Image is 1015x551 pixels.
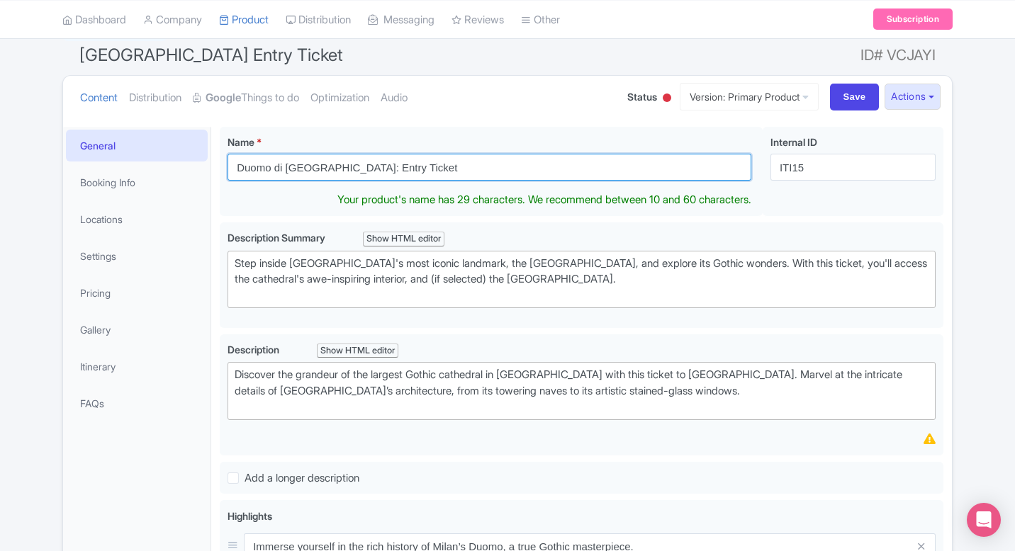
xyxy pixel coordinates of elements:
[967,503,1001,537] div: Open Intercom Messenger
[627,89,657,104] span: Status
[228,136,254,148] span: Name
[66,314,208,346] a: Gallery
[860,41,936,69] span: ID# VCJAYI
[193,76,299,120] a: GoogleThings to do
[235,367,929,415] div: Discover the grandeur of the largest Gothic cathedral in [GEOGRAPHIC_DATA] with this ticket to [G...
[228,343,281,356] span: Description
[228,510,272,522] span: Highlights
[770,136,817,148] span: Internal ID
[317,343,398,358] div: Show HTML editor
[660,88,674,110] div: Inactive
[363,232,444,246] div: Show HTML editor
[66,351,208,382] a: Itinerary
[66,240,208,272] a: Settings
[206,90,241,106] strong: Google
[66,277,208,309] a: Pricing
[79,45,343,65] span: [GEOGRAPHIC_DATA] Entry Ticket
[228,232,327,244] span: Description Summary
[310,76,369,120] a: Optimization
[66,387,208,419] a: FAQs
[245,471,359,484] span: Add a longer description
[80,76,118,120] a: Content
[66,166,208,198] a: Booking Info
[873,8,953,30] a: Subscription
[830,84,880,110] input: Save
[337,192,751,208] div: Your product's name has 29 characters. We recommend between 10 and 60 characters.
[235,256,929,304] div: Step inside [GEOGRAPHIC_DATA]'s most iconic landmark, the [GEOGRAPHIC_DATA], and explore its Goth...
[129,76,181,120] a: Distribution
[381,76,408,120] a: Audio
[680,83,819,110] a: Version: Primary Product
[885,84,941,110] button: Actions
[66,130,208,161] a: General
[66,203,208,235] a: Locations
